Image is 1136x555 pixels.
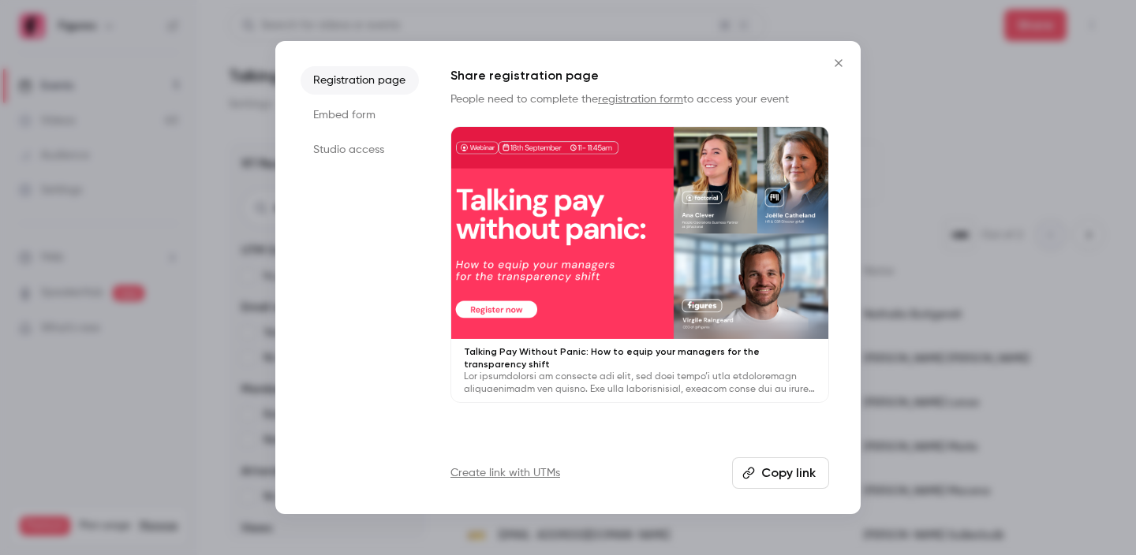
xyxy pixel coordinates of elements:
[450,126,829,403] a: Talking Pay Without Panic: How to equip your managers for the transparency shiftLor ipsumdolorsi ...
[301,136,419,164] li: Studio access
[450,91,829,107] p: People need to complete the to access your event
[301,66,419,95] li: Registration page
[464,371,816,396] p: Lor ipsumdolorsi am consecte adi elit, sed doei tempo’i utla etdoloremagn aliquaenimadm ven quisn...
[301,101,419,129] li: Embed form
[450,66,829,85] h1: Share registration page
[464,345,816,371] p: Talking Pay Without Panic: How to equip your managers for the transparency shift
[732,457,829,489] button: Copy link
[823,47,854,79] button: Close
[598,94,683,105] a: registration form
[450,465,560,481] a: Create link with UTMs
